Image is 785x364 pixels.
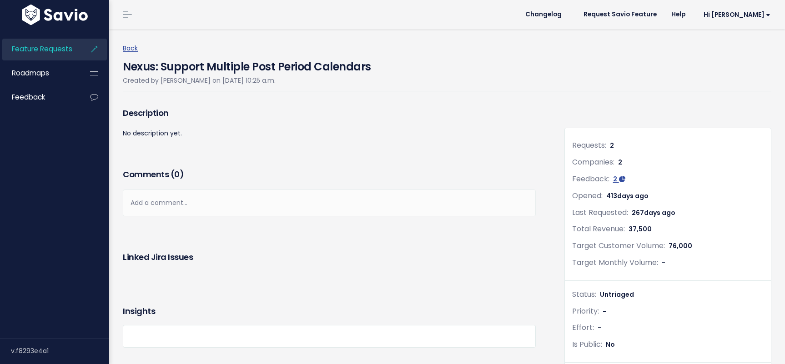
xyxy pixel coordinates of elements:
[576,8,664,21] a: Request Savio Feature
[632,208,675,217] span: 267
[629,224,652,234] span: 37,500
[606,191,649,200] span: 413
[669,241,692,250] span: 76,000
[525,11,562,18] span: Changelog
[572,157,614,167] span: Companies:
[572,306,599,316] span: Priority:
[572,322,594,333] span: Effort:
[12,92,45,102] span: Feedback
[572,224,625,234] span: Total Revenue:
[618,158,622,167] span: 2
[693,8,778,22] a: Hi [PERSON_NAME]
[2,63,75,84] a: Roadmaps
[572,140,606,150] span: Requests:
[123,128,536,139] p: No description yet.
[603,307,606,316] span: -
[617,191,649,200] span: days ago
[123,44,138,53] a: Back
[572,240,665,251] span: Target Customer Volume:
[572,207,628,218] span: Last Requested:
[572,289,596,299] span: Status:
[600,290,634,299] span: Untriaged
[572,190,603,201] span: Opened:
[613,175,617,184] span: 2
[12,68,49,78] span: Roadmaps
[598,323,601,332] span: -
[123,189,536,216] div: Add a comment...
[572,339,602,349] span: Is Public:
[123,54,371,75] h4: Nexus: Support Multiple Post Period Calendars
[123,168,536,181] h3: Comments ( )
[2,87,75,108] a: Feedback
[613,175,625,184] a: 2
[606,340,615,349] span: No
[664,8,693,21] a: Help
[572,257,658,268] span: Target Monthly Volume:
[662,258,665,267] span: -
[610,141,614,150] span: 2
[123,305,155,318] h3: Insights
[2,39,75,60] a: Feature Requests
[644,208,675,217] span: days ago
[11,339,109,363] div: v.f8293e4a1
[174,169,180,180] span: 0
[20,5,90,25] img: logo-white.9d6f32f41409.svg
[572,174,609,184] span: Feedback:
[12,44,72,54] span: Feature Requests
[704,11,770,18] span: Hi [PERSON_NAME]
[123,251,193,264] h3: Linked Jira issues
[123,76,276,85] span: Created by [PERSON_NAME] on [DATE] 10:25 a.m.
[123,107,536,120] h3: Description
